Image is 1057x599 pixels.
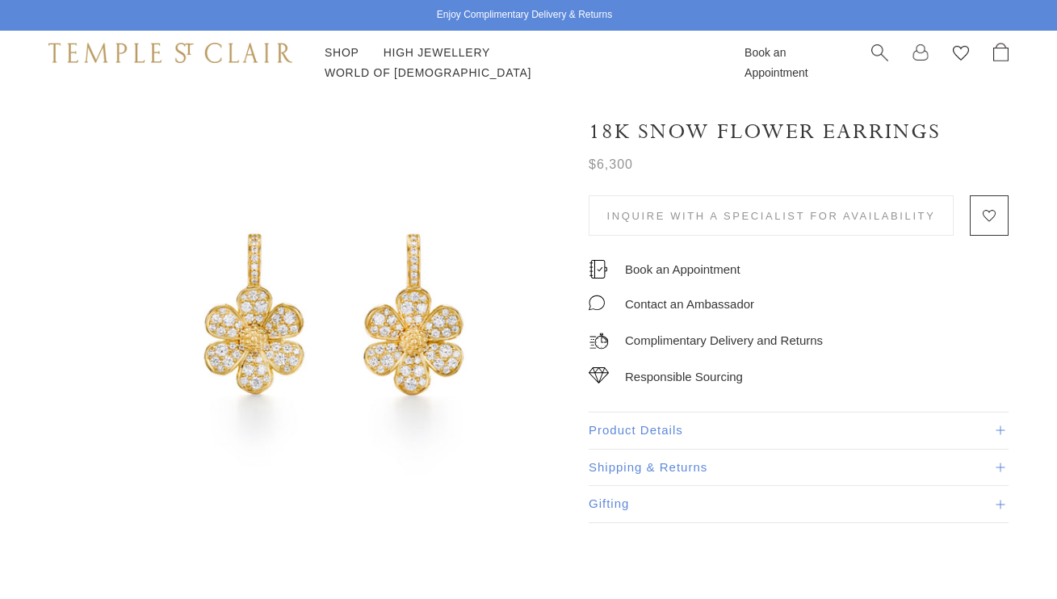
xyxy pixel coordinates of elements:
[589,118,941,146] h1: 18K Snow Flower Earrings
[625,261,740,279] a: Book an Appointment
[625,367,743,387] div: Responsible Sourcing
[871,43,888,83] a: Search
[625,331,823,351] p: Complimentary Delivery and Returns
[589,295,605,311] img: MessageIcon-01_2.svg
[325,46,359,59] a: ShopShop
[589,331,609,351] img: icon_delivery.svg
[745,46,808,79] a: Book an Appointment
[589,154,633,175] span: $6,300
[589,367,609,383] img: icon_sourcing.svg
[589,413,1009,449] button: Product Details
[105,95,564,555] img: 18K Snow Flower Earrings
[589,195,954,236] button: Inquire With A Specialist for Availability
[993,43,1009,83] a: Open Shopping Bag
[625,295,754,315] div: Contact an Ambassador
[607,210,936,222] span: Inquire With A Specialist for Availability
[48,43,292,62] img: Temple St. Clair
[589,260,608,279] img: icon_appointment.svg
[325,43,708,83] nav: Main navigation
[437,7,612,23] p: Enjoy Complimentary Delivery & Returns
[589,486,1009,522] button: Gifting
[325,66,531,79] a: World of [DEMOGRAPHIC_DATA]World of [DEMOGRAPHIC_DATA]
[953,43,969,68] a: View Wishlist
[589,450,1009,486] button: Shipping & Returns
[384,46,490,59] a: High JewelleryHigh Jewellery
